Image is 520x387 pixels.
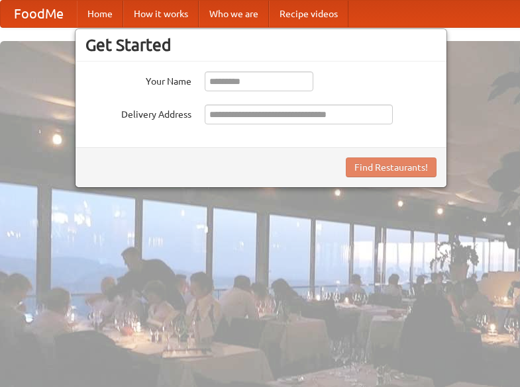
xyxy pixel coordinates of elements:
[77,1,123,27] a: Home
[85,105,191,121] label: Delivery Address
[346,157,437,177] button: Find Restaurants!
[199,1,269,27] a: Who we are
[85,71,191,88] label: Your Name
[85,35,437,55] h3: Get Started
[123,1,199,27] a: How it works
[1,1,77,27] a: FoodMe
[269,1,348,27] a: Recipe videos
